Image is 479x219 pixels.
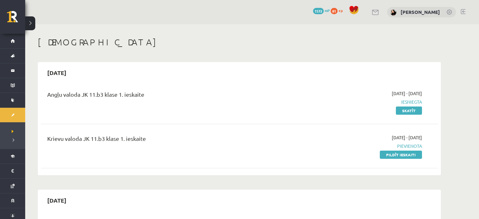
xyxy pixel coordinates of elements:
[396,107,422,115] a: Skatīt
[392,90,422,97] span: [DATE] - [DATE]
[401,9,440,15] a: [PERSON_NAME]
[331,8,338,14] span: 81
[303,143,422,149] span: Pievienota
[7,11,25,27] a: Rīgas 1. Tālmācības vidusskola
[313,8,324,14] span: 1572
[41,193,73,208] h2: [DATE]
[303,99,422,105] span: Iesniegta
[47,90,294,102] div: Angļu valoda JK 11.b3 klase 1. ieskaite
[41,65,73,80] h2: [DATE]
[380,151,422,159] a: Pildīt ieskaiti
[390,9,396,16] img: Estere Vaivode
[339,8,343,13] span: xp
[325,8,330,13] span: mP
[38,37,441,48] h1: [DEMOGRAPHIC_DATA]
[392,134,422,141] span: [DATE] - [DATE]
[331,8,346,13] a: 81 xp
[313,8,330,13] a: 1572 mP
[47,134,294,146] div: Krievu valoda JK 11.b3 klase 1. ieskaite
